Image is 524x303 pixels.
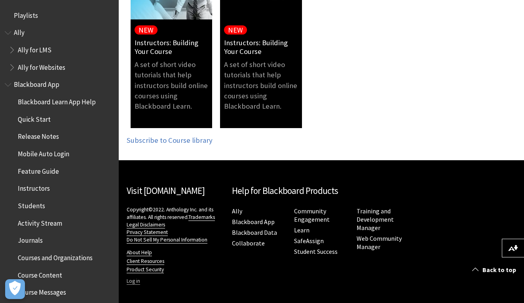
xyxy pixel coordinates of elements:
span: Blackboard Learn App Help [18,95,96,106]
nav: Book outline for Playlists [5,9,114,22]
a: Community Engagement [294,207,330,224]
a: Back to top [466,263,524,277]
span: Instructors [18,182,50,193]
a: Student Success [294,247,338,256]
a: Collaborate [232,239,265,247]
a: Product Security [127,266,164,273]
a: Do Not Sell My Personal Information [127,236,207,244]
span: Students [18,199,45,210]
a: Blackboard App [232,218,275,226]
span: Journals [18,234,43,245]
a: Subscribe to Course library [127,136,213,145]
a: A set of short video tutorials that help instructors build online courses using Blackboard Learn. [131,56,212,119]
p: Copyright©2022. Anthology Inc. and its affiliates. All rights reserved. [127,206,224,244]
a: Visit [DOMAIN_NAME] [127,185,205,196]
span: Activity Stream [18,217,62,227]
span: Course Messages [18,286,66,297]
a: Privacy Statement [127,229,168,236]
span: Ally for LMS [18,43,51,54]
nav: Book outline for Anthology Ally Help [5,26,114,74]
a: SafeAssign [294,237,324,245]
a: Instructors: Building Your Course [224,38,298,56]
a: Blackboard Data [232,228,277,237]
a: Learn [294,226,309,234]
button: Open Preferences [5,279,25,299]
a: Client Resources [127,258,164,265]
div: NEW [139,26,154,35]
a: Web Community Manager [357,234,402,251]
a: Instructors: Building Your Course [135,38,208,56]
span: Ally [14,26,25,37]
span: Courses and Organizations [18,251,93,262]
span: Feature Guide [18,165,59,175]
span: Release Notes [18,130,59,141]
span: Blackboard App [14,78,59,89]
p: A set of short video tutorials that help instructors build online courses using Blackboard Learn. [220,59,302,111]
a: Trademarks [188,214,215,221]
a: A set of short video tutorials that help instructors build online courses using Blackboard Learn. [220,56,302,119]
span: Course Content [18,268,62,279]
a: Legal Disclaimers [127,221,165,228]
p: A set of short video tutorials that help instructors build online courses using Blackboard Learn. [131,59,212,111]
span: Ally for Websites [18,61,65,71]
a: Training and Development Manager [357,207,394,232]
a: Log in [127,278,140,285]
a: About Help [127,249,152,256]
span: Mobile Auto Login [18,147,69,158]
a: Ally [232,207,242,215]
span: Playlists [14,9,38,19]
span: Quick Start [18,113,51,123]
h2: Help for Blackboard Products [232,184,411,198]
div: NEW [228,26,243,35]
